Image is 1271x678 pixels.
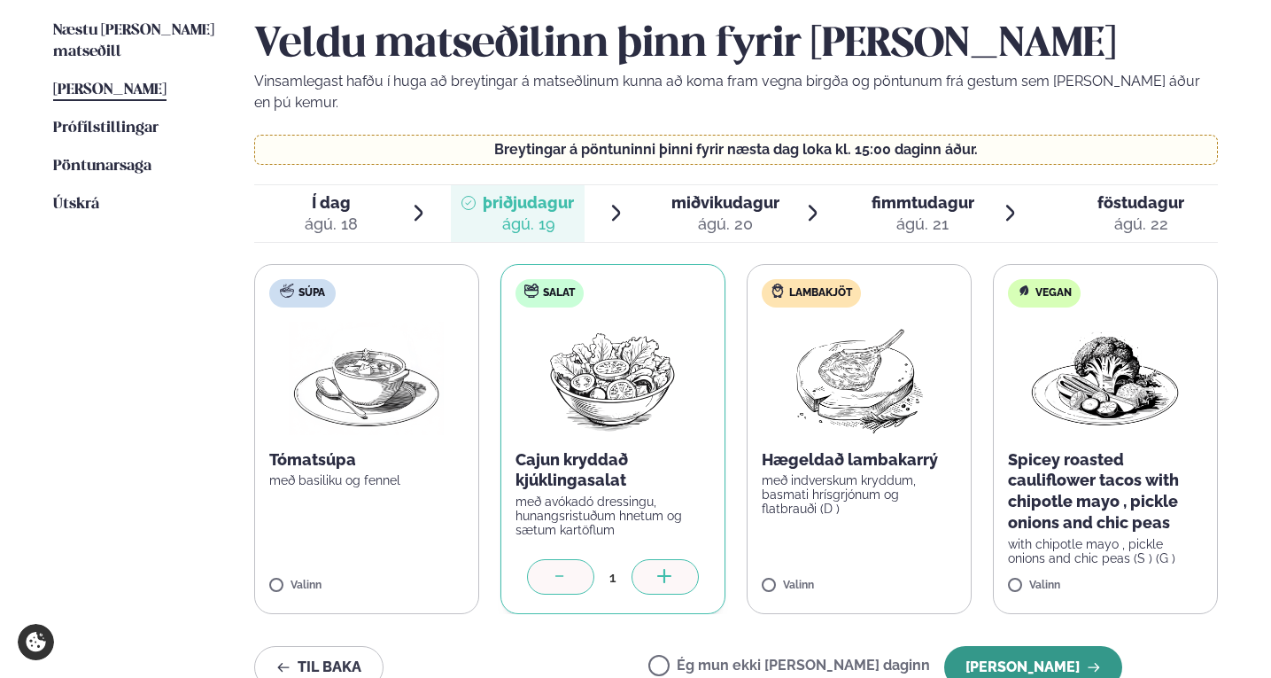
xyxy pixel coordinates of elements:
[1097,214,1184,235] div: ágú. 22
[1008,537,1203,565] p: with chipotle mayo , pickle onions and chic peas (S ) (G )
[483,193,574,212] span: þriðjudagur
[762,473,957,516] p: með indverskum kryddum, basmati hrísgrjónum og flatbrauði (D )
[671,193,779,212] span: miðvikudagur
[1035,286,1072,300] span: Vegan
[872,214,974,235] div: ágú. 21
[594,567,632,588] div: 1
[1027,322,1183,435] img: Vegan.png
[272,143,1199,157] p: Breytingar á pöntuninni þinni fyrir næsta dag loka kl. 15:00 daginn áður.
[254,71,1219,113] p: Vinsamlegast hafðu í huga að breytingar á matseðlinum kunna að koma fram vegna birgða og pöntunum...
[18,624,54,660] a: Cookie settings
[305,214,358,235] div: ágú. 18
[524,284,539,298] img: salad.svg
[53,159,151,174] span: Pöntunarsaga
[1008,449,1203,534] p: Spicey roasted cauliflower tacos with chipotle mayo , pickle onions and chic peas
[1097,193,1184,212] span: föstudagur
[483,214,574,235] div: ágú. 19
[53,20,219,63] a: Næstu [PERSON_NAME] matseðill
[872,193,974,212] span: fimmtudagur
[543,286,575,300] span: Salat
[53,197,99,212] span: Útskrá
[53,80,167,101] a: [PERSON_NAME]
[771,284,785,298] img: Lamb.svg
[515,495,710,537] p: með avókadó dressingu, hunangsristuðum hnetum og sætum kartöflum
[534,322,691,435] img: Salad.png
[305,192,358,214] span: Í dag
[289,322,445,435] img: Soup.png
[53,194,99,215] a: Útskrá
[53,121,159,136] span: Prófílstillingar
[762,449,957,471] p: Hægeldað lambakarrý
[515,449,710,492] p: Cajun kryddað kjúklingasalat
[269,449,464,471] p: Tómatsúpa
[254,20,1219,70] h2: Veldu matseðilinn þinn fyrir [PERSON_NAME]
[780,322,937,435] img: Lamb-Meat.png
[671,214,779,235] div: ágú. 20
[53,82,167,97] span: [PERSON_NAME]
[53,118,159,139] a: Prófílstillingar
[53,156,151,177] a: Pöntunarsaga
[298,286,325,300] span: Súpa
[53,23,214,59] span: Næstu [PERSON_NAME] matseðill
[1017,284,1031,298] img: Vegan.svg
[789,286,852,300] span: Lambakjöt
[269,473,464,487] p: með basiliku og fennel
[280,284,294,298] img: soup.svg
